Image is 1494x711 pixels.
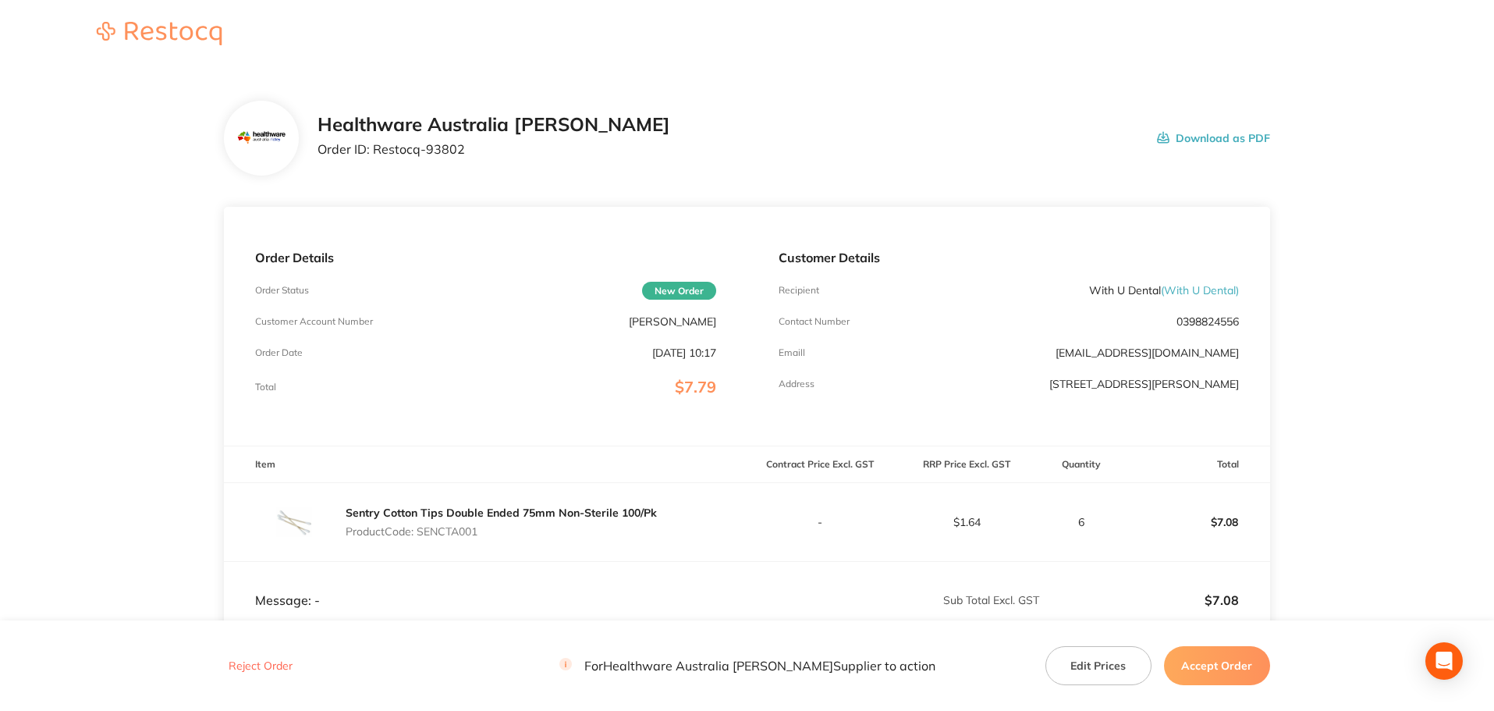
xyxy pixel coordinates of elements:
[747,446,894,483] th: Contract Price Excl. GST
[1123,446,1270,483] th: Total
[1049,378,1239,390] p: [STREET_ADDRESS][PERSON_NAME]
[779,379,814,389] p: Address
[675,377,716,396] span: $7.79
[1045,646,1152,685] button: Edit Prices
[224,446,747,483] th: Item
[255,382,276,393] p: Total
[255,483,333,561] img: OXlkamVjYw
[1040,446,1123,483] th: Quantity
[318,142,670,156] p: Order ID: Restocq- 93802
[346,506,657,520] a: Sentry Cotton Tips Double Ended 75mm Non-Sterile 100/Pk
[1164,646,1270,685] button: Accept Order
[1041,593,1239,607] p: $7.08
[652,347,716,359] p: [DATE] 10:17
[224,561,747,608] td: Message: -
[224,659,297,674] button: Reject Order
[779,285,819,296] p: Recipient
[748,594,1039,606] p: Sub Total Excl. GST
[779,316,850,327] p: Contact Number
[255,251,715,265] p: Order Details
[255,347,303,358] p: Order Date
[255,316,373,327] p: Customer Account Number
[1056,346,1239,360] a: [EMAIL_ADDRESS][DOMAIN_NAME]
[629,315,716,328] p: [PERSON_NAME]
[748,516,893,528] p: -
[779,347,805,358] p: Emaill
[236,113,287,164] img: Mjc2MnhocQ
[1041,516,1123,528] p: 6
[318,114,670,136] h2: Healthware Australia [PERSON_NAME]
[1089,284,1239,297] p: With U Dental
[1161,283,1239,297] span: ( With U Dental )
[346,525,657,538] p: Product Code: SENCTA001
[1176,315,1239,328] p: 0398824556
[779,251,1239,265] p: Customer Details
[255,285,309,296] p: Order Status
[894,516,1039,528] p: $1.64
[1124,503,1269,541] p: $7.08
[81,22,237,48] a: Restocq logo
[893,446,1040,483] th: RRP Price Excl. GST
[642,282,716,300] span: New Order
[81,22,237,45] img: Restocq logo
[559,659,935,674] p: For Healthware Australia [PERSON_NAME] Supplier to action
[1425,642,1463,680] div: Open Intercom Messenger
[1157,114,1270,162] button: Download as PDF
